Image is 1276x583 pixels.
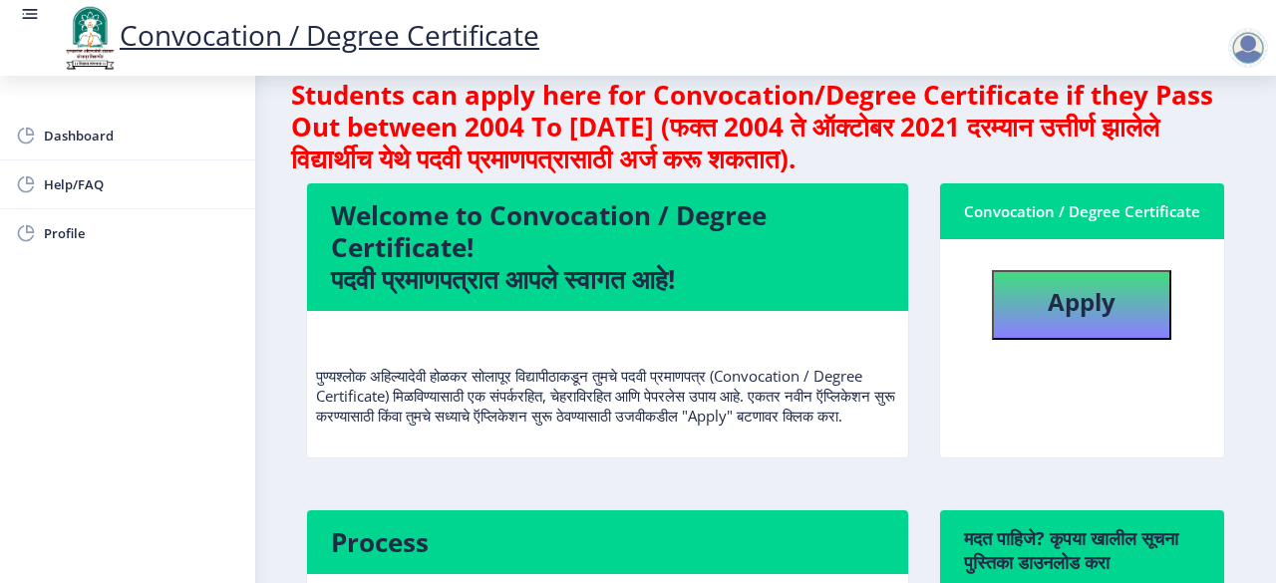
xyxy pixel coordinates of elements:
h4: Students can apply here for Convocation/Degree Certificate if they Pass Out between 2004 To [DATE... [291,79,1240,174]
span: Dashboard [44,124,239,147]
div: Convocation / Degree Certificate [964,199,1200,223]
h6: मदत पाहिजे? कृपया खालील सूचना पुस्तिका डाउनलोड करा [964,526,1200,574]
span: Help/FAQ [44,172,239,196]
b: Apply [1048,285,1116,318]
img: logo [60,4,120,72]
p: पुण्यश्लोक अहिल्यादेवी होळकर सोलापूर विद्यापीठाकडून तुमचे पदवी प्रमाणपत्र (Convocation / Degree C... [316,326,899,426]
a: Convocation / Degree Certificate [60,16,539,54]
button: Apply [992,270,1171,340]
h4: Process [331,526,884,558]
span: Profile [44,221,239,245]
h4: Welcome to Convocation / Degree Certificate! पदवी प्रमाणपत्रात आपले स्वागत आहे! [331,199,884,295]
